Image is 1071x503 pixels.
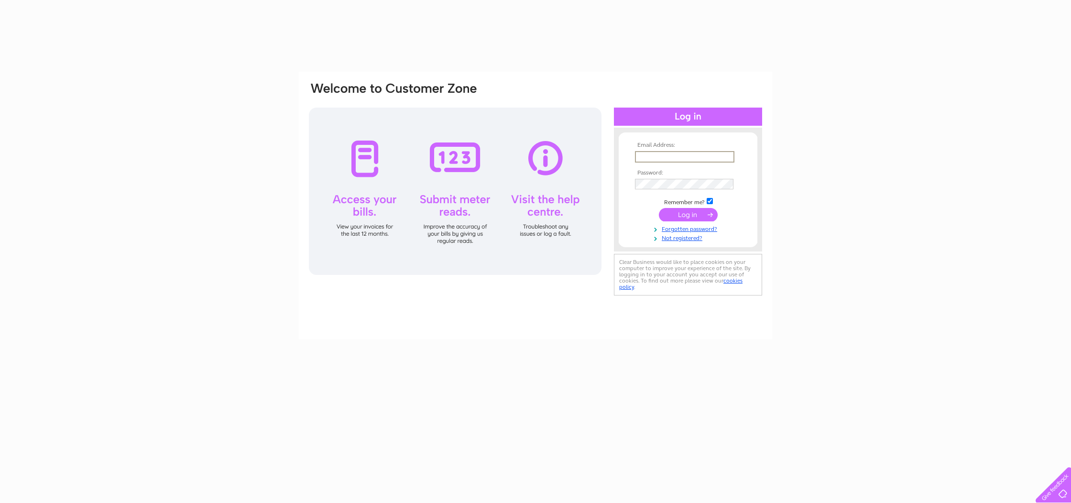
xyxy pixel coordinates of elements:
[619,277,743,290] a: cookies policy
[633,170,743,176] th: Password:
[635,224,743,233] a: Forgotten password?
[659,208,718,221] input: Submit
[633,142,743,149] th: Email Address:
[635,233,743,242] a: Not registered?
[633,197,743,206] td: Remember me?
[614,254,762,295] div: Clear Business would like to place cookies on your computer to improve your experience of the sit...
